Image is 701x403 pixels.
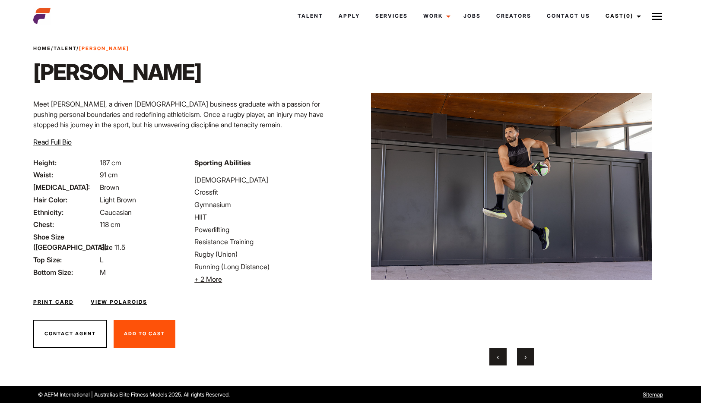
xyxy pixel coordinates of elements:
span: 118 cm [100,220,121,229]
span: Previous [497,353,499,361]
h1: [PERSON_NAME] [33,59,201,85]
a: Apply [331,4,368,28]
strong: Sporting Abilities [194,158,251,167]
span: Brown [100,183,119,192]
span: (0) [624,13,633,19]
a: Print Card [33,298,73,306]
a: View Polaroids [91,298,147,306]
span: Size 11.5 [100,243,125,252]
span: 91 cm [100,170,118,179]
a: Work [416,4,456,28]
button: Read Full Bio [33,137,72,147]
a: Home [33,45,51,51]
span: Bottom Size: [33,267,98,277]
span: Add To Cast [124,331,165,337]
li: Gymnasium [194,199,345,210]
p: © AEFM International | Australias Elite Fitness Models 2025. All rights Reserved. [38,390,398,399]
button: Contact Agent [33,320,107,348]
span: 187 cm [100,158,121,167]
span: Waist: [33,170,98,180]
span: + 2 More [194,275,222,283]
span: [MEDICAL_DATA]: [33,182,98,192]
span: Light Brown [100,195,136,204]
a: Creators [488,4,539,28]
span: Chest: [33,219,98,230]
img: cropped-aefm-brand-fav-22-square.png [33,7,51,25]
li: HIIT [194,212,345,222]
span: Caucasian [100,208,132,217]
strong: [PERSON_NAME] [79,45,129,51]
span: L [100,255,104,264]
span: Read Full Bio [33,138,72,146]
a: Jobs [456,4,488,28]
a: Services [368,4,416,28]
a: Contact Us [539,4,598,28]
li: Crossfit [194,187,345,197]
span: Height: [33,157,98,168]
a: Talent [290,4,331,28]
span: Top Size: [33,255,98,265]
li: Rugby (Union) [194,249,345,259]
span: M [100,268,106,277]
img: Burger icon [652,11,662,22]
li: Running (Long Distance) [194,261,345,272]
li: Resistance Training [194,236,345,247]
li: Powerlifting [194,224,345,235]
button: Add To Cast [114,320,175,348]
a: Talent [54,45,76,51]
span: / / [33,45,129,52]
a: Cast(0) [598,4,646,28]
a: Sitemap [643,391,663,398]
span: Shoe Size ([GEOGRAPHIC_DATA]): [33,232,98,252]
span: Ethnicity: [33,207,98,217]
span: Hair Color: [33,195,98,205]
p: Meet [PERSON_NAME], a driven [DEMOGRAPHIC_DATA] business graduate with a passion for pushing pers... [33,99,346,130]
span: Next [524,353,527,361]
li: [DEMOGRAPHIC_DATA] [194,175,345,185]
